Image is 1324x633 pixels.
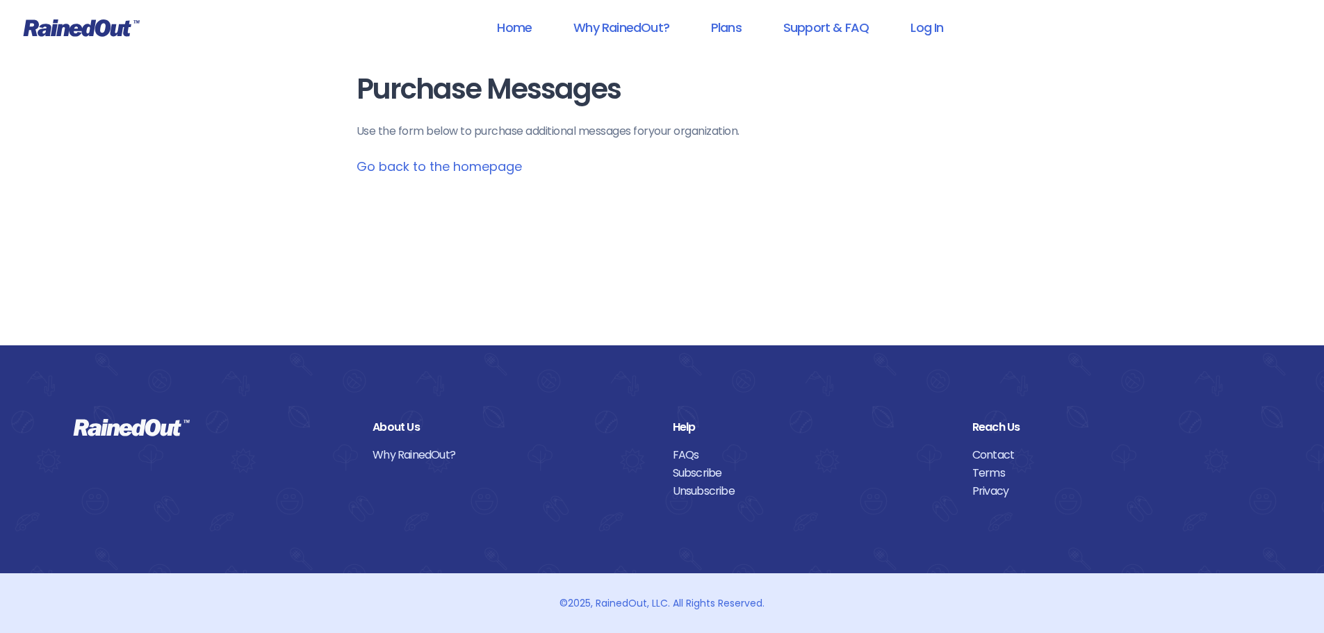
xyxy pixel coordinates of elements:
[555,12,687,43] a: Why RainedOut?
[972,482,1251,500] a: Privacy
[673,482,951,500] a: Unsubscribe
[373,418,651,436] div: About Us
[357,123,968,140] p: Use the form below to purchase additional messages for your organization .
[673,464,951,482] a: Subscribe
[972,464,1251,482] a: Terms
[357,158,522,175] a: Go back to the homepage
[972,446,1251,464] a: Contact
[765,12,887,43] a: Support & FAQ
[693,12,760,43] a: Plans
[892,12,961,43] a: Log In
[373,446,651,464] a: Why RainedOut?
[673,446,951,464] a: FAQs
[479,12,550,43] a: Home
[673,418,951,436] div: Help
[972,418,1251,436] div: Reach Us
[357,74,968,105] h1: Purchase Messages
